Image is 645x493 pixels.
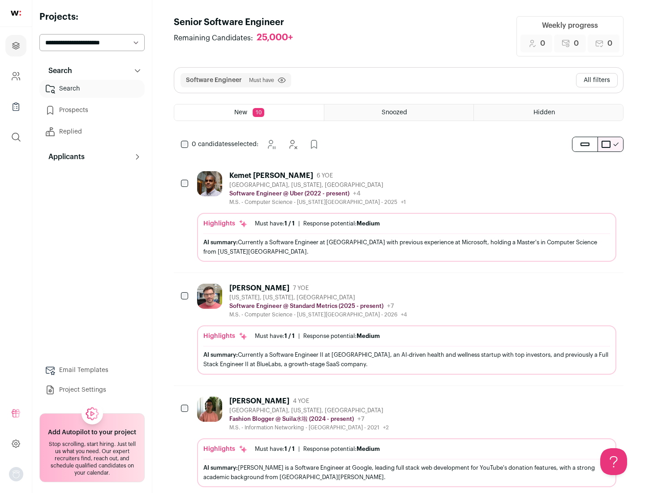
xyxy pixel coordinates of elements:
div: [PERSON_NAME] [229,284,289,293]
div: Weekly progress [542,20,598,31]
a: Prospects [39,101,145,119]
span: Must have [249,77,274,84]
p: Software Engineer @ Uber (2022 - present) [229,190,349,197]
span: Snoozed [382,109,407,116]
div: Highlights [203,219,248,228]
div: Response potential: [303,445,380,453]
img: 1d26598260d5d9f7a69202d59cf331847448e6cffe37083edaed4f8fc8795bfe [197,171,222,196]
div: Kemet [PERSON_NAME] [229,171,313,180]
img: nopic.png [9,467,23,481]
span: selected: [192,140,258,149]
div: M.S. - Computer Science - [US_STATE][GEOGRAPHIC_DATA] - 2026 [229,311,407,318]
h1: Senior Software Engineer [174,16,302,29]
span: AI summary: [203,352,238,358]
div: [US_STATE], [US_STATE], [GEOGRAPHIC_DATA] [229,294,407,301]
span: +4 [353,190,361,197]
div: 25,000+ [257,32,293,43]
p: Software Engineer @ Standard Metrics (2025 - present) [229,303,383,310]
span: +1 [401,199,406,205]
a: Replied [39,123,145,141]
a: Kemet [PERSON_NAME] 6 YOE [GEOGRAPHIC_DATA], [US_STATE], [GEOGRAPHIC_DATA] Software Engineer @ Ub... [197,171,616,262]
a: Hidden [474,104,623,121]
div: Highlights [203,445,248,454]
span: +4 [401,312,407,317]
a: Project Settings [39,381,145,399]
img: 322c244f3187aa81024ea13e08450523775794405435f85740c15dbe0cd0baab.jpg [197,397,222,422]
span: 1 / 1 [284,333,295,339]
div: Stop scrolling, start hiring. Just tell us what you need. Our expert recruiters find, reach out, ... [45,441,139,476]
p: Fashion Blogger @ Suila水啦 (2024 - present) [229,415,354,423]
img: wellfound-shorthand-0d5821cbd27db2630d0214b213865d53afaa358527fdda9d0ea32b1df1b89c2c.svg [11,11,21,16]
button: Open dropdown [9,467,23,481]
a: Company and ATS Settings [5,65,26,87]
button: Applicants [39,148,145,166]
span: AI summary: [203,239,238,245]
img: 0fb184815f518ed3bcaf4f46c87e3bafcb34ea1ec747045ab451f3ffb05d485a [197,284,222,309]
button: Search [39,62,145,80]
div: [PERSON_NAME] is a Software Engineer at Google, leading full stack web development for YouTube's ... [203,463,610,482]
span: 1 / 1 [284,446,295,452]
span: 1 / 1 [284,221,295,226]
p: Search [43,65,72,76]
button: Snooze [262,135,280,153]
button: All filters [576,73,618,87]
button: Add to Prospects [305,135,323,153]
div: Currently a Software Engineer II at [GEOGRAPHIC_DATA], an AI-driven health and wellness startup w... [203,350,610,369]
a: Projects [5,35,26,56]
a: Search [39,80,145,98]
span: 4 YOE [293,398,309,405]
a: Snoozed [324,104,473,121]
div: M.S. - Information Networking - [GEOGRAPHIC_DATA] - 2021 [229,424,389,431]
div: Must have: [255,445,295,453]
span: Hidden [533,109,555,116]
div: Response potential: [303,220,380,227]
span: +2 [383,425,389,430]
h2: Projects: [39,11,145,23]
span: Remaining Candidates: [174,33,253,43]
span: AI summary: [203,465,238,471]
div: Response potential: [303,333,380,340]
ul: | [255,220,380,227]
div: [PERSON_NAME] [229,397,289,406]
a: [PERSON_NAME] 7 YOE [US_STATE], [US_STATE], [GEOGRAPHIC_DATA] Software Engineer @ Standard Metric... [197,284,616,374]
span: +7 [387,303,394,309]
ul: | [255,333,380,340]
a: [PERSON_NAME] 4 YOE [GEOGRAPHIC_DATA], [US_STATE], [GEOGRAPHIC_DATA] Fashion Blogger @ Suila水啦 (2... [197,397,616,487]
div: Highlights [203,332,248,341]
ul: | [255,445,380,453]
span: 0 [574,38,579,49]
button: Software Engineer [186,76,242,85]
button: Hide [284,135,301,153]
div: [GEOGRAPHIC_DATA], [US_STATE], [GEOGRAPHIC_DATA] [229,407,389,414]
a: Add Autopilot to your project Stop scrolling, start hiring. Just tell us what you need. Our exper... [39,413,145,482]
span: 10 [253,108,264,117]
p: Applicants [43,151,85,162]
div: M.S. - Computer Science - [US_STATE][GEOGRAPHIC_DATA] - 2025 [229,199,406,206]
span: +7 [357,416,365,422]
a: Email Templates [39,361,145,379]
div: [GEOGRAPHIC_DATA], [US_STATE], [GEOGRAPHIC_DATA] [229,182,406,189]
div: Must have: [255,333,295,340]
span: 0 [540,38,545,49]
a: Company Lists [5,96,26,117]
div: Currently a Software Engineer at [GEOGRAPHIC_DATA] with previous experience at Microsoft, holding... [203,238,610,256]
span: New [234,109,247,116]
h2: Add Autopilot to your project [48,428,136,437]
iframe: Help Scout Beacon - Open [600,448,627,475]
span: 0 [607,38,612,49]
span: 0 candidates [192,141,231,147]
div: Must have: [255,220,295,227]
span: Medium [357,446,380,452]
span: Medium [357,333,380,339]
span: 7 YOE [293,285,309,292]
span: 6 YOE [317,172,333,179]
span: Medium [357,221,380,226]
